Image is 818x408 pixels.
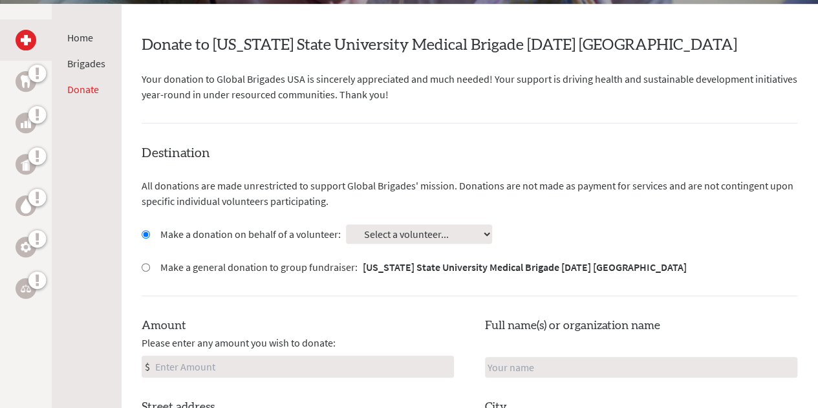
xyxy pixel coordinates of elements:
p: Your donation to Global Brigades USA is sincerely appreciated and much needed! Your support is dr... [142,71,797,102]
input: Your name [485,357,797,378]
span: Please enter any amount you wish to donate: [142,335,336,350]
img: Dental [21,75,31,87]
a: Legal Empowerment [16,278,36,299]
img: Engineering [21,242,31,252]
label: Full name(s) or organization name [485,317,660,335]
h2: Donate to [US_STATE] State University Medical Brigade [DATE] [GEOGRAPHIC_DATA] [142,35,797,56]
label: Make a general donation to group fundraiser: [160,259,687,275]
img: Business [21,118,31,128]
img: Legal Empowerment [21,285,31,292]
a: Donate [67,83,99,96]
a: Dental [16,71,36,92]
label: Amount [142,317,186,335]
img: Medical [21,35,31,45]
a: Water [16,195,36,216]
li: Donate [67,81,105,97]
img: Public Health [21,158,31,171]
a: Public Health [16,154,36,175]
a: Brigades [67,57,105,70]
a: Business [16,113,36,133]
strong: [US_STATE] State University Medical Brigade [DATE] [GEOGRAPHIC_DATA] [363,261,687,274]
p: All donations are made unrestricted to support Global Brigades' mission. Donations are not made a... [142,178,797,209]
li: Brigades [67,56,105,71]
label: Make a donation on behalf of a volunteer: [160,226,341,242]
div: $ [142,356,153,377]
img: Water [21,198,31,213]
input: Enter Amount [153,356,453,377]
a: Home [67,31,93,44]
li: Home [67,30,105,45]
a: Engineering [16,237,36,257]
a: Medical [16,30,36,50]
h4: Destination [142,144,797,162]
